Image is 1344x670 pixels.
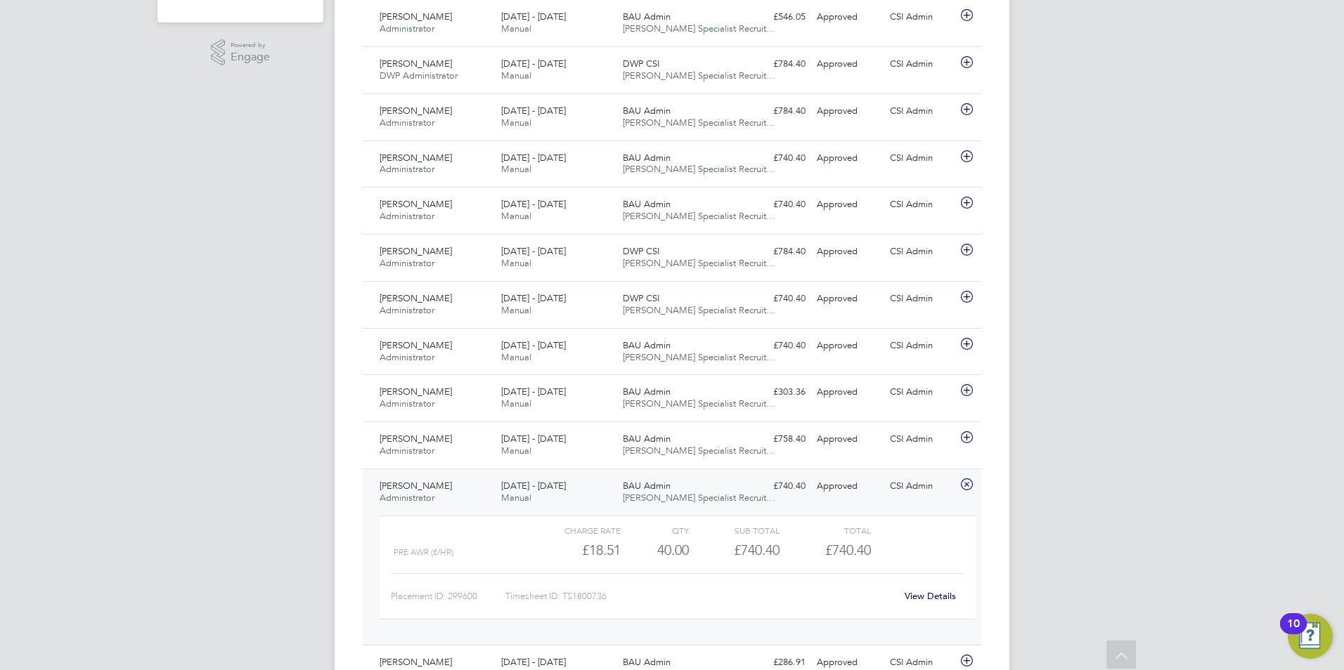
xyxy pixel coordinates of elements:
div: CSI Admin [884,100,957,123]
span: [DATE] - [DATE] [501,11,566,22]
span: DWP CSI [623,292,659,304]
span: Manual [501,70,531,81]
div: Timesheet ID: TS1800736 [505,585,896,607]
div: £758.40 [738,428,811,451]
span: [DATE] - [DATE] [501,656,566,668]
div: Approved [811,53,884,76]
span: Manual [501,117,531,129]
div: CSI Admin [884,334,957,357]
span: BAU Admin [623,339,671,351]
div: £740.40 [689,539,780,562]
span: Administrator [380,163,434,175]
div: £740.40 [738,334,811,357]
span: [PERSON_NAME] [380,339,452,351]
span: [PERSON_NAME] [380,656,452,668]
span: BAU Admin [623,386,671,398]
div: CSI Admin [884,287,957,310]
span: [PERSON_NAME] Specialist Recruit… [623,398,775,409]
div: £784.40 [738,53,811,76]
div: Approved [811,381,884,404]
span: £740.40 [825,541,871,558]
div: CSI Admin [884,475,957,498]
div: £18.51 [530,539,621,562]
span: [DATE] - [DATE] [501,480,566,492]
span: [PERSON_NAME] Specialist Recruit… [623,70,775,81]
div: Approved [811,193,884,216]
span: BAU Admin [623,11,671,22]
div: Approved [811,475,884,498]
span: Administrator [380,492,434,504]
span: [PERSON_NAME] [380,11,452,22]
div: CSI Admin [884,6,957,29]
div: £784.40 [738,100,811,123]
span: [PERSON_NAME] Specialist Recruit… [623,492,775,504]
span: [PERSON_NAME] [380,152,452,164]
span: BAU Admin [623,480,671,492]
div: Approved [811,100,884,123]
div: Approved [811,6,884,29]
div: CSI Admin [884,53,957,76]
span: [DATE] - [DATE] [501,292,566,304]
span: DWP CSI [623,58,659,70]
div: Approved [811,428,884,451]
span: BAU Admin [623,433,671,445]
span: [DATE] - [DATE] [501,105,566,117]
div: £740.40 [738,475,811,498]
span: [PERSON_NAME] [380,480,452,492]
a: View Details [905,590,956,602]
span: DWP CSI [623,245,659,257]
div: £740.40 [738,193,811,216]
span: [PERSON_NAME] Specialist Recruit… [623,304,775,316]
div: Charge rate [530,522,621,539]
span: Administrator [380,210,434,222]
div: CSI Admin [884,381,957,404]
span: [PERSON_NAME] [380,245,452,257]
span: Administrator [380,445,434,456]
span: Manual [501,445,531,456]
div: £740.40 [738,147,811,170]
span: [PERSON_NAME] [380,292,452,304]
span: [DATE] - [DATE] [501,245,566,257]
div: £303.36 [738,381,811,404]
span: Administrator [380,351,434,363]
span: [PERSON_NAME] [380,58,452,70]
div: Total [780,522,870,539]
span: Manual [501,257,531,269]
div: 40.00 [621,539,689,562]
span: Administrator [380,398,434,409]
span: Manual [501,163,531,175]
div: £784.40 [738,240,811,263]
span: Pre AWR (£/HR) [394,547,453,557]
div: Placement ID: 299600 [391,585,505,607]
span: BAU Admin [623,105,671,117]
div: £740.40 [738,287,811,310]
span: Administrator [380,22,434,34]
span: [DATE] - [DATE] [501,198,566,210]
span: Administrator [380,304,434,316]
span: [PERSON_NAME] Specialist Recruit… [623,22,775,34]
span: Manual [501,398,531,409]
span: Manual [501,22,531,34]
span: [PERSON_NAME] Specialist Recruit… [623,257,775,269]
span: [PERSON_NAME] [380,105,452,117]
span: [DATE] - [DATE] [501,339,566,351]
span: Engage [231,51,270,63]
div: Approved [811,147,884,170]
span: Administrator [380,257,434,269]
div: CSI Admin [884,193,957,216]
div: CSI Admin [884,428,957,451]
div: CSI Admin [884,240,957,263]
div: Approved [811,334,884,357]
span: [DATE] - [DATE] [501,152,566,164]
span: [DATE] - [DATE] [501,58,566,70]
span: [PERSON_NAME] [380,433,452,445]
span: [PERSON_NAME] [380,198,452,210]
div: QTY [621,522,689,539]
span: Manual [501,351,531,363]
span: Manual [501,492,531,504]
span: [DATE] - [DATE] [501,433,566,445]
span: Administrator [380,117,434,129]
div: £546.05 [738,6,811,29]
span: [PERSON_NAME] Specialist Recruit… [623,163,775,175]
span: [DATE] - [DATE] [501,386,566,398]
